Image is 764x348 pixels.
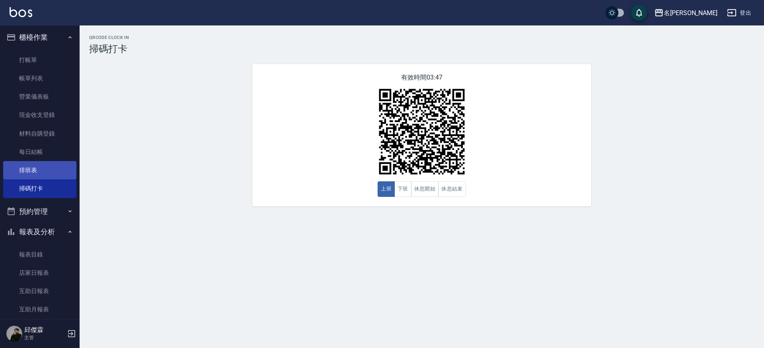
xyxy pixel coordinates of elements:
[3,124,76,143] a: 材料自購登錄
[394,181,411,197] button: 下班
[252,64,591,206] div: 有效時間 03:47
[664,8,717,18] div: 名[PERSON_NAME]
[3,27,76,48] button: 櫃檯作業
[3,87,76,106] a: 營業儀表板
[411,181,439,197] button: 休息開始
[3,51,76,69] a: 打帳單
[24,334,65,341] p: 主管
[3,300,76,319] a: 互助月報表
[89,35,754,40] h2: QRcode Clock In
[24,326,65,334] h5: 邱傑霖
[3,319,76,337] a: 互助排行榜
[89,43,754,54] h3: 掃碼打卡
[3,143,76,161] a: 每日結帳
[3,222,76,242] button: 報表及分析
[631,5,647,21] button: save
[378,181,395,197] button: 上班
[3,179,76,198] a: 掃碼打卡
[3,245,76,264] a: 報表目錄
[651,5,721,21] button: 名[PERSON_NAME]
[3,69,76,87] a: 帳單列表
[3,106,76,124] a: 現金收支登錄
[438,181,466,197] button: 休息結束
[10,7,32,17] img: Logo
[3,201,76,222] button: 預約管理
[6,326,22,342] img: Person
[3,282,76,300] a: 互助日報表
[3,264,76,282] a: 店家日報表
[724,6,754,20] button: 登出
[3,161,76,179] a: 排班表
